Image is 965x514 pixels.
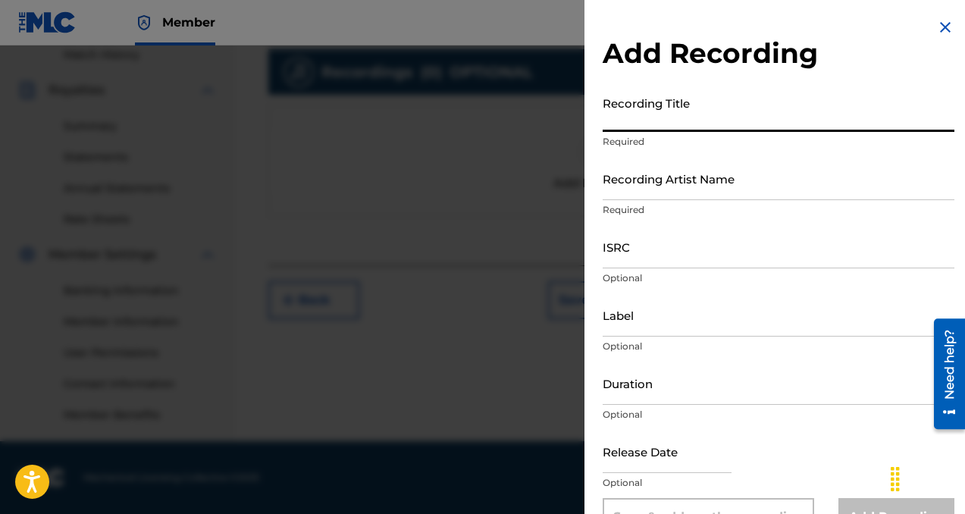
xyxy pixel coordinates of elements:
img: MLC Logo [18,11,77,33]
p: Optional [603,408,954,422]
span: Member [162,14,215,31]
img: Top Rightsholder [135,14,153,32]
iframe: Chat Widget [889,441,965,514]
p: Required [603,203,954,217]
p: Optional [603,271,954,285]
p: Required [603,135,954,149]
div: Drag [883,456,907,502]
p: Optional [603,476,954,490]
h2: Add Recording [603,36,954,71]
iframe: Resource Center [923,313,965,435]
p: Optional [603,340,954,353]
